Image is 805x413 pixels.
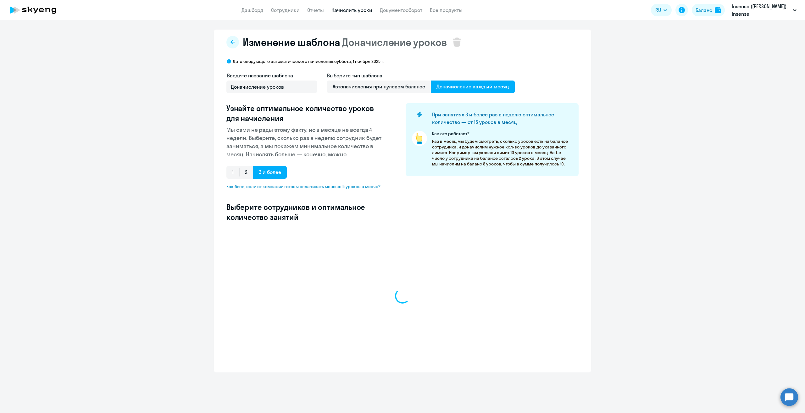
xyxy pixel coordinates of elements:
button: Балансbalance [692,4,725,16]
p: Раз в месяц мы будем смотреть, сколько уроков есть на балансе сотрудника, и доначислим нужное кол... [432,138,572,167]
span: Изменение шаблона [243,36,340,48]
span: 3 и более [253,166,287,179]
button: RU [651,4,672,16]
p: Дата следующего автоматического начисления: суббота, 1 ноября 2025 г. [233,59,384,64]
a: Дашборд [241,7,264,13]
button: Insense ([PERSON_NAME]), Insense [729,3,800,18]
p: Мы сами не рады этому факту, но в месяце не всегда 4 недели. Выберите, сколько раз в неделю сотру... [226,126,386,159]
p: Insense ([PERSON_NAME]), Insense [732,3,790,18]
a: Сотрудники [271,7,300,13]
img: pointer-circle [412,131,427,146]
a: Отчеты [307,7,324,13]
img: balance [715,7,721,13]
span: 2 [239,166,253,179]
a: Документооборот [380,7,422,13]
h3: Выберите сотрудников и оптимальное количество занятий [226,202,386,222]
a: Начислить уроки [331,7,372,13]
span: Автоначисления при нулевом балансе [327,81,431,93]
span: RU [655,6,661,14]
h3: Узнайте оптимальное количество уроков для начисления [226,103,386,123]
h4: При занятиях 3 и более раз в неделю оптимальное количество — от 15 уроков в месяц [432,111,568,126]
input: Без названия [226,81,317,93]
p: Как это работает? [432,131,572,137]
a: Все продукты [430,7,463,13]
span: Доначисление уроков [342,36,447,48]
div: Баланс [696,6,712,14]
span: 1 [226,166,239,179]
span: Доначисление каждый месяц [431,81,515,93]
h4: Выберите тип шаблона [327,72,515,79]
span: Как быть, если от компании готовы оплачивать меньше 5 уроков в месяц? [226,184,386,189]
span: Введите название шаблона [227,72,293,79]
